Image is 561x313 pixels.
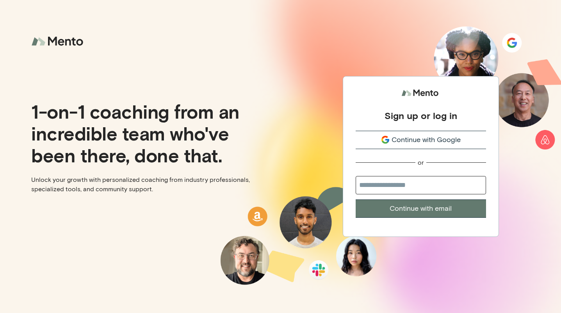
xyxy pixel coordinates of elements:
[401,86,440,100] img: logo.svg
[418,158,424,167] div: or
[385,110,457,121] div: Sign up or log in
[356,131,486,149] button: Continue with Google
[31,31,86,52] img: logo
[392,135,461,145] span: Continue with Google
[31,100,274,166] p: 1-on-1 coaching from an incredible team who've been there, done that.
[31,175,274,194] p: Unlock your growth with personalized coaching from industry professionals, specialized tools, and...
[356,199,486,218] button: Continue with email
